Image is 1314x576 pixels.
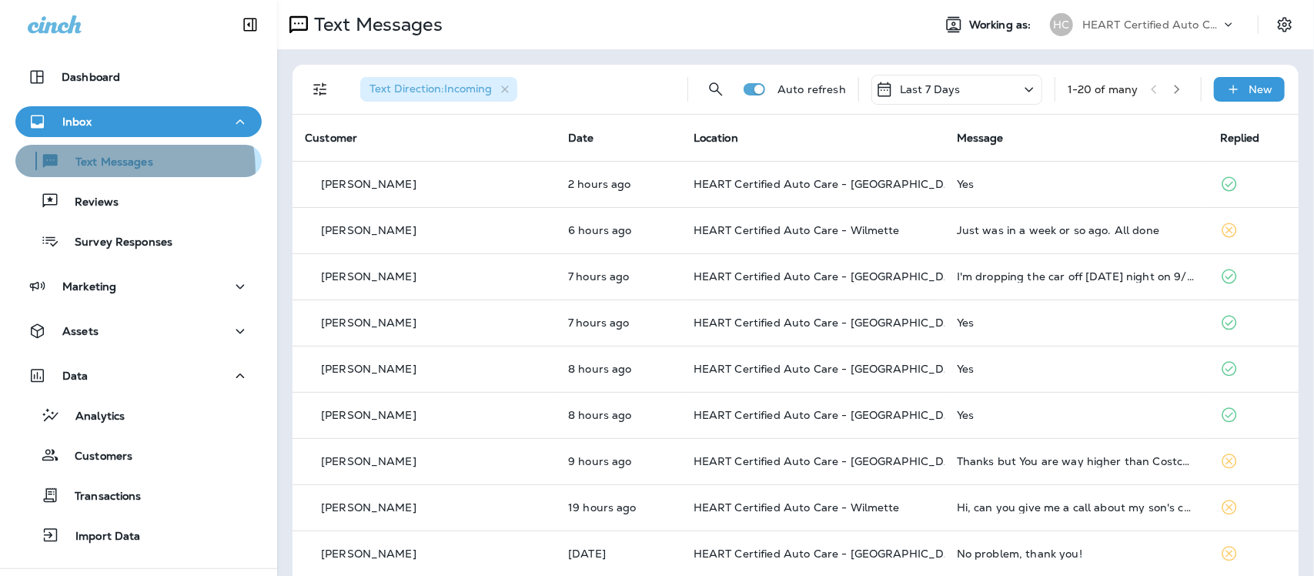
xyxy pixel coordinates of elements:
[15,316,262,347] button: Assets
[321,548,416,560] p: [PERSON_NAME]
[777,83,846,95] p: Auto refresh
[60,410,125,424] p: Analytics
[321,363,416,375] p: [PERSON_NAME]
[321,270,416,283] p: [PERSON_NAME]
[694,316,970,330] span: HEART Certified Auto Care - [GEOGRAPHIC_DATA]
[694,501,900,514] span: HEART Certified Auto Care - Wilmette
[568,316,669,329] p: Sep 19, 2025 09:34 AM
[60,156,153,170] p: Text Messages
[305,131,357,145] span: Customer
[15,271,262,302] button: Marketing
[957,455,1195,467] div: Thanks but You are way higher than Costco. Appreciate the estimate anyway.
[694,408,970,422] span: HEART Certified Auto Care - [GEOGRAPHIC_DATA]
[321,224,416,236] p: [PERSON_NAME]
[15,145,262,177] button: Text Messages
[60,530,141,544] p: Import Data
[957,316,1195,329] div: Yes
[15,185,262,217] button: Reviews
[15,519,262,551] button: Import Data
[59,196,119,210] p: Reviews
[1220,131,1260,145] span: Replied
[568,270,669,283] p: Sep 19, 2025 09:49 AM
[15,106,262,137] button: Inbox
[59,490,142,504] p: Transactions
[957,131,1004,145] span: Message
[568,178,669,190] p: Sep 19, 2025 02:54 PM
[62,116,92,128] p: Inbox
[694,454,970,468] span: HEART Certified Auto Care - [GEOGRAPHIC_DATA]
[321,455,416,467] p: [PERSON_NAME]
[694,547,970,561] span: HEART Certified Auto Care - [GEOGRAPHIC_DATA]
[694,362,970,376] span: HEART Certified Auto Care - [GEOGRAPHIC_DATA]
[957,548,1195,560] div: No problem, thank you!
[305,74,336,105] button: Filters
[694,131,738,145] span: Location
[369,82,492,95] span: Text Direction : Incoming
[900,83,961,95] p: Last 7 Days
[568,455,669,467] p: Sep 19, 2025 08:02 AM
[15,439,262,471] button: Customers
[957,178,1195,190] div: Yes
[1271,11,1299,39] button: Settings
[568,363,669,375] p: Sep 19, 2025 09:06 AM
[62,280,116,293] p: Marketing
[700,74,731,105] button: Search Messages
[969,18,1035,32] span: Working as:
[568,548,669,560] p: Sep 18, 2025 03:24 PM
[321,178,416,190] p: [PERSON_NAME]
[957,224,1195,236] div: Just was in a week or so ago. All done
[59,450,132,464] p: Customers
[1050,13,1073,36] div: HC
[1068,83,1138,95] div: 1 - 20 of many
[15,62,262,92] button: Dashboard
[15,225,262,257] button: Survey Responses
[229,9,272,40] button: Collapse Sidebar
[321,409,416,421] p: [PERSON_NAME]
[15,360,262,391] button: Data
[568,409,669,421] p: Sep 19, 2025 09:05 AM
[321,316,416,329] p: [PERSON_NAME]
[568,224,669,236] p: Sep 19, 2025 10:31 AM
[59,236,172,250] p: Survey Responses
[15,399,262,431] button: Analytics
[62,325,99,337] p: Assets
[957,363,1195,375] div: Yes
[957,409,1195,421] div: Yes
[1249,83,1273,95] p: New
[694,270,970,283] span: HEART Certified Auto Care - [GEOGRAPHIC_DATA]
[957,501,1195,514] div: Hi, can you give me a call about my son's car?
[308,13,443,36] p: Text Messages
[360,77,517,102] div: Text Direction:Incoming
[568,501,669,514] p: Sep 18, 2025 10:00 PM
[957,270,1195,283] div: I'm dropping the car off on Monday night on 9/22 for Tuesday. Is that what you mean?
[62,370,89,382] p: Data
[15,479,262,511] button: Transactions
[568,131,594,145] span: Date
[1082,18,1221,31] p: HEART Certified Auto Care
[694,223,900,237] span: HEART Certified Auto Care - Wilmette
[321,501,416,514] p: [PERSON_NAME]
[694,177,970,191] span: HEART Certified Auto Care - [GEOGRAPHIC_DATA]
[62,71,120,83] p: Dashboard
